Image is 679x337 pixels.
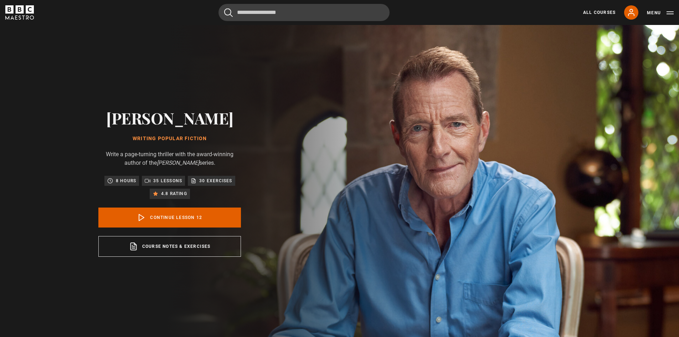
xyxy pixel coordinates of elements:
a: Course notes & exercises [98,236,241,257]
i: [PERSON_NAME] [157,159,199,166]
button: Submit the search query [224,8,233,17]
h2: [PERSON_NAME] [98,109,241,127]
p: 35 lessons [153,177,182,184]
svg: BBC Maestro [5,5,34,20]
input: Search [218,4,390,21]
a: All Courses [583,9,616,16]
p: 8 hours [116,177,136,184]
p: Write a page-turning thriller with the award-winning author of the series. [98,150,241,167]
a: Continue lesson 12 [98,208,241,228]
h1: Writing Popular Fiction [98,136,241,142]
p: 4.8 rating [161,190,187,197]
p: 30 exercises [199,177,232,184]
button: Toggle navigation [647,9,674,16]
